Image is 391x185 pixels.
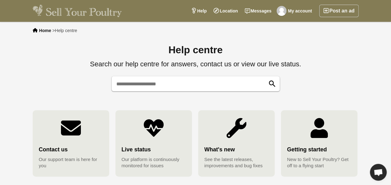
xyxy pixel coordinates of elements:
h1: Help centre [33,44,359,56]
a: Open chat [370,164,387,181]
a: Help [188,5,210,17]
a: My account [275,5,315,17]
span: See the latest releases, improvements and bug fixes [204,156,268,169]
img: JP Van der Merwe [277,6,286,16]
a: Contact us Our support team is here for you [33,110,109,177]
button: Search [265,77,279,91]
a: Getting started New to Sell Your Poultry? Get off to a flying start [281,110,357,177]
strong: Contact us [39,146,103,153]
img: What's new [226,118,246,138]
span: New to Sell Your Poultry? Get off to a flying start [287,156,351,169]
span: Help centre [55,28,77,33]
a: Post an ad [319,5,359,17]
a: Messages [241,5,275,17]
span: Our support team is here for you [39,156,103,169]
strong: Getting started [287,146,351,153]
img: Sell Your Poultry [33,5,122,17]
a: Live status Our platform is continuously monitored for issues [115,110,192,177]
strong: Live status [122,146,186,153]
span: Our platform is continuously monitored for issues [122,156,186,169]
a: What's new See the latest releases, improvements and bug fixes [198,110,275,177]
h2: Search our help centre for answers, contact us or view our live status. [33,60,359,68]
img: Live status [144,118,164,138]
a: Home [39,28,51,33]
li: > [52,28,77,33]
img: Getting started [310,118,328,138]
a: Location [210,5,241,17]
img: Contact us [61,118,81,138]
strong: What's new [204,146,268,153]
